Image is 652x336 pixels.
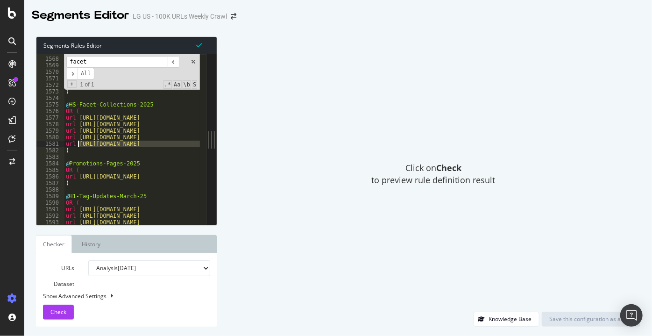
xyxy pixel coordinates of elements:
div: 1574 [36,95,64,101]
div: 1568 [36,56,64,62]
div: 1580 [36,134,64,141]
a: Knowledge Base [474,315,539,323]
span: ​ [168,56,179,68]
div: 1579 [36,128,64,134]
div: 1573 [36,88,64,95]
div: LG US - 100K URLs Weekly Crawl [133,12,227,21]
div: 1578 [36,121,64,128]
div: 1570 [36,69,64,75]
div: 1581 [36,141,64,147]
input: Search for [66,56,168,68]
strong: Check [436,162,461,173]
span: ​ [66,68,78,79]
span: 1 of 1 [77,81,98,88]
div: 1583 [36,154,64,160]
div: Segments Rules Editor [36,37,217,54]
div: 1585 [36,167,64,173]
button: Knowledge Base [474,312,539,327]
div: 1592 [36,213,64,219]
div: 1587 [36,180,64,186]
div: 1575 [36,101,64,108]
div: 1590 [36,200,64,206]
div: 1591 [36,206,64,213]
span: Alt-Enter [78,68,94,79]
div: 1584 [36,160,64,167]
span: Search In Selection [192,80,197,89]
a: History [74,235,108,253]
div: 1576 [36,108,64,114]
div: 1589 [36,193,64,200]
div: 1572 [36,82,64,88]
span: Whole Word Search [183,80,191,89]
div: Knowledge Base [489,315,532,323]
button: Check [43,305,74,320]
div: 1586 [36,173,64,180]
span: Check [50,308,66,316]
div: arrow-right-arrow-left [231,13,236,20]
div: 1582 [36,147,64,154]
div: 1571 [36,75,64,82]
div: Segments Editor [32,7,129,23]
div: Open Intercom Messenger [620,304,643,327]
div: 1588 [36,186,64,193]
span: CaseSensitive Search [173,80,181,89]
div: Save this configuration as active [549,315,633,323]
div: 1577 [36,114,64,121]
div: 1569 [36,62,64,69]
span: Click on to preview rule definition result [372,162,496,186]
button: Save this configuration as active [542,312,640,327]
span: RegExp Search [163,80,172,89]
label: URLs Dataset [36,260,81,292]
div: Show Advanced Settings [36,292,203,300]
a: Checker [36,235,72,253]
span: Toggle Replace mode [67,80,76,88]
span: Syntax is valid [196,41,202,50]
div: 1593 [36,219,64,226]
